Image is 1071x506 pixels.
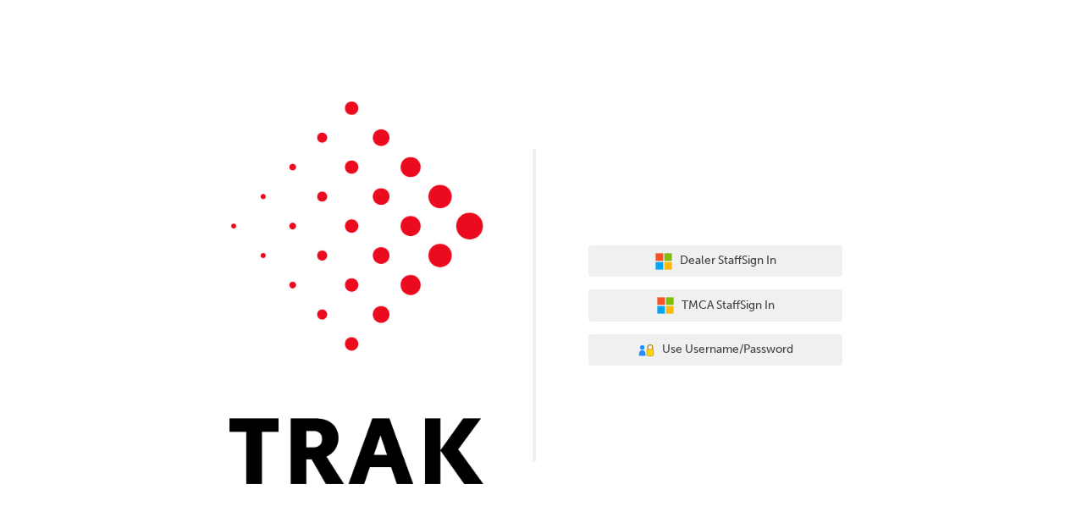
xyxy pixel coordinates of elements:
img: Trak [229,102,483,484]
button: Dealer StaffSign In [588,245,842,278]
span: Dealer Staff Sign In [680,251,776,271]
span: TMCA Staff Sign In [682,296,775,316]
span: Use Username/Password [662,340,793,360]
button: Use Username/Password [588,334,842,366]
button: TMCA StaffSign In [588,289,842,322]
